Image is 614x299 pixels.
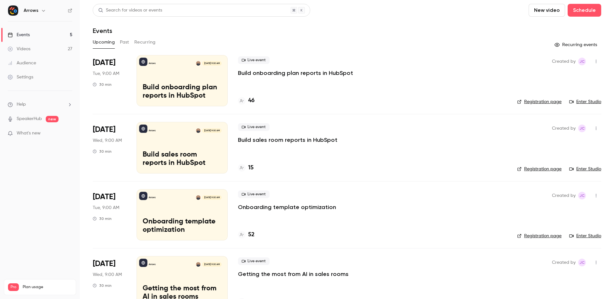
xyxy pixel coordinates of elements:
a: Enter Studio [569,166,601,172]
a: Onboarding template optimization [238,203,336,211]
span: Wed, 9:00 AM [93,271,122,278]
span: Jamie Carlson [578,125,586,132]
a: Registration page [517,99,562,105]
a: Getting the most from AI in sales rooms [238,270,349,278]
span: Live event [238,190,270,198]
h4: 15 [248,164,254,172]
a: Build onboarding plan reports in HubSpotArrowsShareil Nariman[DATE] 9:00 AMBuild onboarding plan ... [137,55,228,106]
button: Past [120,37,129,47]
a: Enter Studio [569,99,601,105]
img: Arrows [8,5,18,16]
span: Created by [552,192,576,199]
div: Settings [8,74,33,80]
iframe: Noticeable Trigger [65,131,72,136]
h6: Arrows [24,7,38,14]
span: Live event [238,123,270,131]
span: Created by [552,259,576,266]
h4: 52 [248,230,255,239]
p: Build onboarding plan reports in HubSpot [143,84,222,100]
p: Arrows [149,263,156,266]
p: Arrows [149,129,156,132]
a: Onboarding template optimizationArrowsShareil Nariman[DATE] 9:00 AMOnboarding template optimization [137,189,228,240]
span: [DATE] 9:00 AM [202,262,221,267]
a: Build sales room reports in HubSpotArrowsShareil Nariman[DATE] 9:00 AMBuild sales room reports in... [137,122,228,173]
span: Jamie Carlson [578,259,586,266]
h1: Events [93,27,112,35]
img: Shareil Nariman [196,262,201,267]
img: Shareil Nariman [196,128,201,133]
div: Sep 24 Wed, 9:00 AM (America/Los Angeles) [93,122,126,173]
span: Created by [552,125,576,132]
a: 52 [238,230,255,239]
span: [DATE] [93,125,115,135]
button: New video [529,4,565,17]
span: [DATE] [93,192,115,202]
div: Events [8,32,30,38]
div: Sep 23 Tue, 9:00 AM (America/Los Angeles) [93,55,126,106]
p: Build sales room reports in HubSpot [143,151,222,167]
button: Upcoming [93,37,115,47]
span: [DATE] 9:00 AM [202,195,221,200]
span: Wed, 9:00 AM [93,137,122,144]
span: [DATE] [93,58,115,68]
span: Jamie Carlson [578,192,586,199]
a: Registration page [517,166,562,172]
p: Onboarding template optimization [143,218,222,234]
div: Search for videos or events [98,7,162,14]
a: SpeakerHub [17,116,42,122]
span: JC [579,192,585,199]
span: Live event [238,257,270,265]
a: 15 [238,164,254,172]
span: Pro [8,283,19,291]
span: [DATE] 9:00 AM [202,128,221,133]
span: JC [579,125,585,132]
span: JC [579,259,585,266]
div: Sep 30 Tue, 9:00 AM (America/Los Angeles) [93,189,126,240]
li: help-dropdown-opener [8,101,72,108]
span: Created by [552,58,576,65]
div: Videos [8,46,30,52]
button: Schedule [568,4,601,17]
img: Shareil Nariman [196,61,201,66]
span: Tue, 9:00 AM [93,70,119,77]
span: Help [17,101,26,108]
a: 46 [238,96,255,105]
span: Tue, 9:00 AM [93,205,119,211]
div: Audience [8,60,36,66]
p: Arrows [149,196,156,199]
a: Enter Studio [569,233,601,239]
div: 30 min [93,82,112,87]
span: What's new [17,130,41,137]
a: Registration page [517,233,562,239]
a: Build sales room reports in HubSpot [238,136,337,144]
button: Recurring [134,37,156,47]
h4: 46 [248,96,255,105]
span: [DATE] [93,259,115,269]
span: Live event [238,56,270,64]
div: 30 min [93,149,112,154]
span: new [46,116,59,122]
div: 30 min [93,216,112,221]
span: Plan usage [23,285,72,290]
a: Build onboarding plan reports in HubSpot [238,69,353,77]
button: Recurring events [552,40,601,50]
img: Shareil Nariman [196,195,201,200]
span: JC [579,58,585,65]
span: [DATE] 9:00 AM [202,61,221,66]
div: 30 min [93,283,112,288]
p: Arrows [149,62,156,65]
span: Jamie Carlson [578,58,586,65]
